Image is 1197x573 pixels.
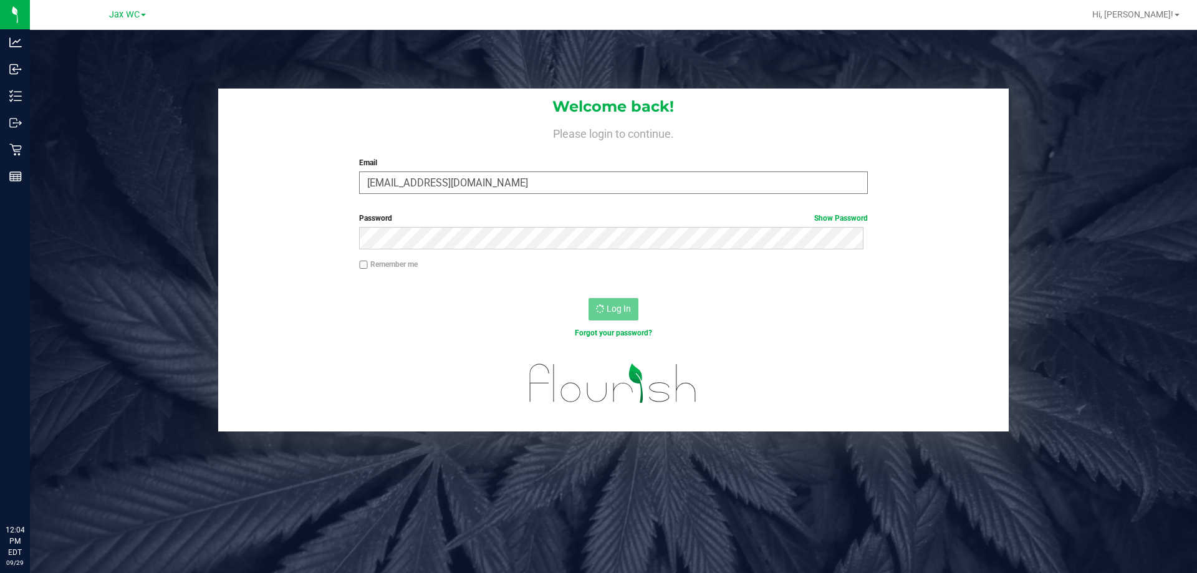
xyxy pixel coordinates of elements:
[359,259,418,270] label: Remember me
[9,90,22,102] inline-svg: Inventory
[9,170,22,183] inline-svg: Reports
[359,157,867,168] label: Email
[575,329,652,337] a: Forgot your password?
[9,36,22,49] inline-svg: Analytics
[218,125,1009,140] h4: Please login to continue.
[514,352,712,415] img: flourish_logo.svg
[6,524,24,558] p: 12:04 PM EDT
[589,298,638,320] button: Log In
[218,99,1009,115] h1: Welcome back!
[359,214,392,223] span: Password
[9,117,22,129] inline-svg: Outbound
[6,558,24,567] p: 09/29
[1092,9,1173,19] span: Hi, [PERSON_NAME]!
[109,9,140,20] span: Jax WC
[607,304,631,314] span: Log In
[9,63,22,75] inline-svg: Inbound
[814,214,868,223] a: Show Password
[359,261,368,269] input: Remember me
[9,143,22,156] inline-svg: Retail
